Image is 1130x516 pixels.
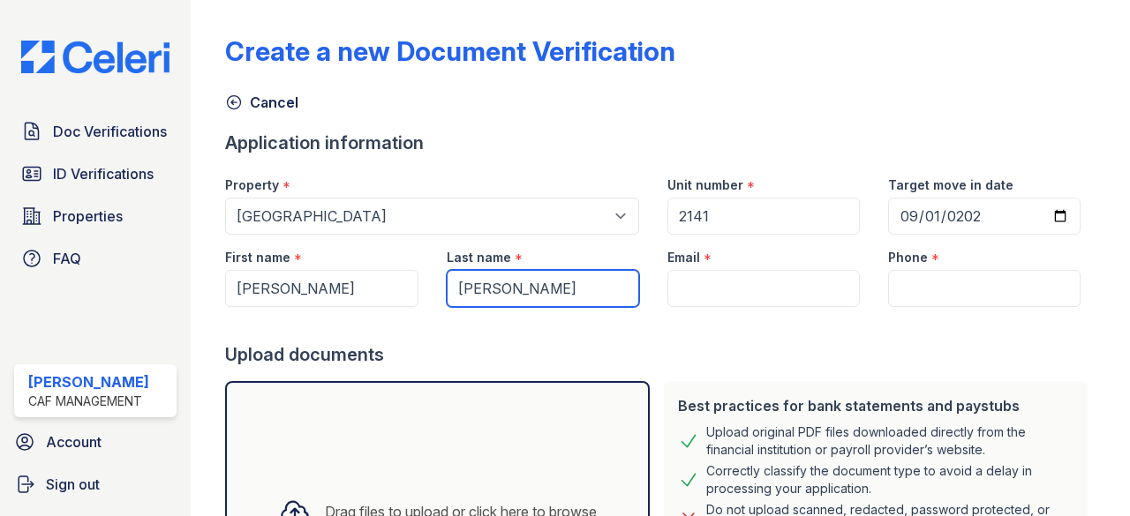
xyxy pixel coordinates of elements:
[28,371,149,393] div: [PERSON_NAME]
[53,206,123,227] span: Properties
[14,198,177,234] a: Properties
[14,241,177,276] a: FAQ
[678,395,1073,416] div: Best practices for bank statements and paystubs
[225,342,1095,367] div: Upload documents
[667,176,743,194] label: Unit number
[14,156,177,191] a: ID Verifications
[225,249,290,266] label: First name
[53,121,167,142] span: Doc Verifications
[53,248,81,269] span: FAQ
[46,474,100,495] span: Sign out
[7,424,184,460] a: Account
[225,92,298,113] a: Cancel
[7,41,184,74] img: CE_Logo_Blue-a8612792a0a2168367f1c8372b55b34899dd931a85d93a1a3d3e32e68fde9ad4.png
[225,176,279,194] label: Property
[225,35,675,67] div: Create a new Document Verification
[7,467,184,502] a: Sign out
[667,249,700,266] label: Email
[706,462,1073,497] div: Correctly classify the document type to avoid a delay in processing your application.
[447,249,511,266] label: Last name
[888,176,1013,194] label: Target move in date
[14,114,177,149] a: Doc Verifications
[53,163,154,184] span: ID Verifications
[888,249,928,266] label: Phone
[28,393,149,410] div: CAF Management
[46,431,102,452] span: Account
[225,131,1095,155] div: Application information
[706,423,1073,459] div: Upload original PDF files downloaded directly from the financial institution or payroll provider’...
